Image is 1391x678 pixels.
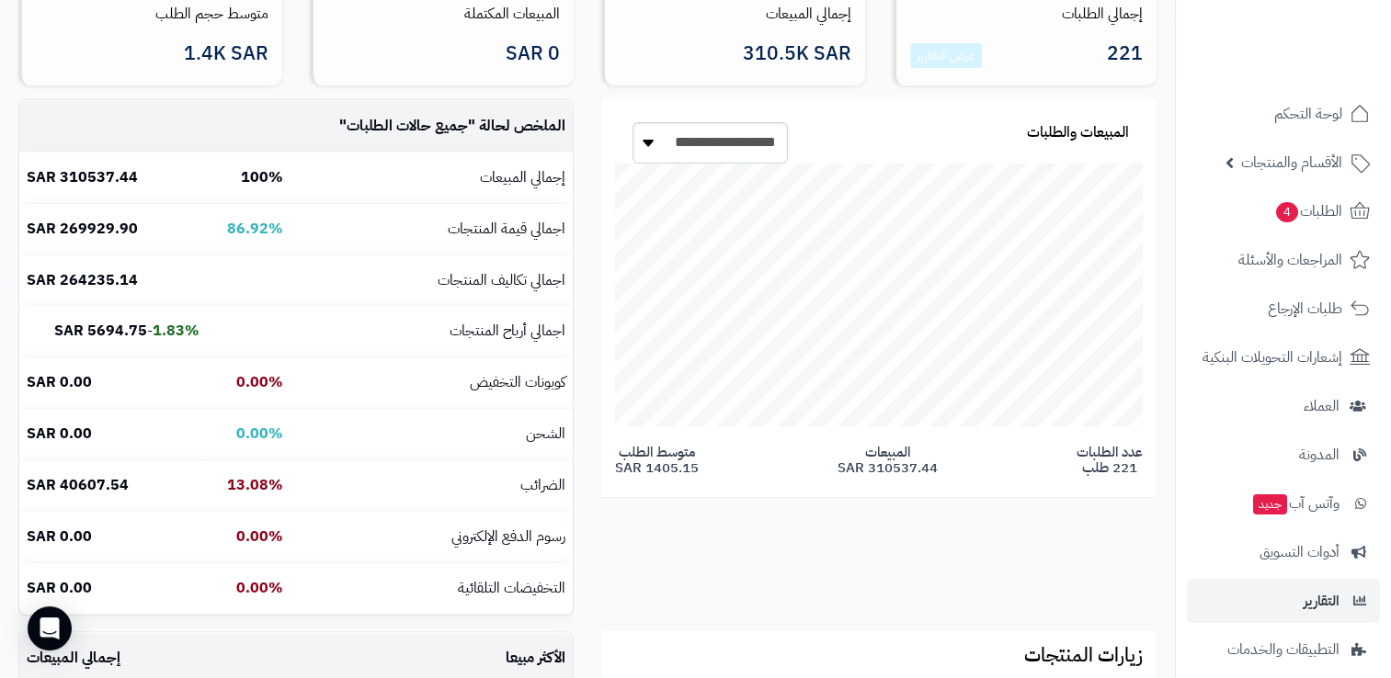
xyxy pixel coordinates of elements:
a: إجمالي المبيعات [766,3,851,25]
div: Open Intercom Messenger [28,606,72,650]
b: 100% [241,166,283,188]
span: المراجعات والأسئلة [1238,247,1342,273]
b: 0.00% [236,525,283,548]
span: طلبات الإرجاع [1268,296,1342,322]
span: 0 SAR [506,43,560,64]
span: 1.4K SAR [184,43,268,64]
td: إجمالي المبيعات [291,153,573,203]
a: إجمالي الطلبات [1062,3,1143,25]
b: 0.00 SAR [27,423,92,445]
a: إشعارات التحويلات البنكية [1187,335,1380,379]
a: لوحة التحكم [1187,92,1380,136]
td: اجمالي قيمة المنتجات [291,204,573,254]
b: 86.92% [227,218,283,240]
img: logo-2.png [1266,51,1374,90]
h3: زيارات المنتجات [615,645,1143,666]
span: جديد [1253,494,1287,514]
span: المدونة [1299,442,1340,468]
td: التخفيضات التلقائية [291,563,573,614]
a: المراجعات والأسئلة [1187,238,1380,282]
span: التطبيقات والخدمات [1227,637,1340,662]
span: الطلبات [1274,198,1342,224]
td: اجمالي أرباح المنتجات [291,306,573,356]
b: 0.00% [236,371,283,393]
span: عدد الطلبات 221 طلب [1077,445,1143,475]
b: 0.00% [236,577,283,599]
a: المبيعات المكتملة [464,3,560,25]
span: لوحة التحكم [1274,101,1342,127]
a: متوسط حجم الطلب [155,3,268,25]
td: اجمالي تكاليف المنتجات [291,255,573,306]
span: التقارير [1304,588,1340,614]
td: رسوم الدفع الإلكتروني [291,512,573,562]
span: العملاء [1304,393,1340,419]
a: التقارير [1187,579,1380,623]
span: 4 [1276,202,1298,222]
b: 264235.14 SAR [27,269,138,291]
td: الملخص لحالة " " [291,101,573,152]
td: - [19,306,207,356]
b: 0.00 SAR [27,577,92,599]
span: جميع حالات الطلبات [347,115,468,137]
span: 310.5K SAR [743,43,851,64]
b: 40607.54 SAR [27,474,129,496]
span: إشعارات التحويلات البنكية [1203,345,1342,370]
td: كوبونات التخفيض [291,357,573,408]
td: الضرائب [291,460,573,511]
b: 13.08% [227,474,283,496]
span: متوسط الطلب 1405.15 SAR [615,445,699,475]
a: عرض التقارير [917,46,975,65]
b: 0.00 SAR [27,525,92,548]
span: أدوات التسويق [1260,539,1340,565]
b: 310537.44 SAR [27,166,138,188]
a: وآتس آبجديد [1187,481,1380,525]
a: العملاء [1187,384,1380,428]
a: أدوات التسويق [1187,530,1380,574]
b: 269929.90 SAR [27,218,138,240]
a: المدونة [1187,433,1380,477]
h3: المبيعات والطلبات [1027,125,1129,141]
b: 5694.75 SAR [54,320,147,342]
a: الطلبات4 [1187,189,1380,233]
span: وآتس آب [1251,491,1340,516]
span: الأقسام والمنتجات [1241,150,1342,175]
span: 221 [1107,43,1143,69]
span: المبيعات 310537.44 SAR [838,445,938,475]
a: التطبيقات والخدمات [1187,627,1380,672]
b: 0.00 SAR [27,371,92,393]
a: طلبات الإرجاع [1187,287,1380,331]
b: 1.83% [153,320,200,342]
td: الشحن [291,409,573,459]
b: 0.00% [236,423,283,445]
